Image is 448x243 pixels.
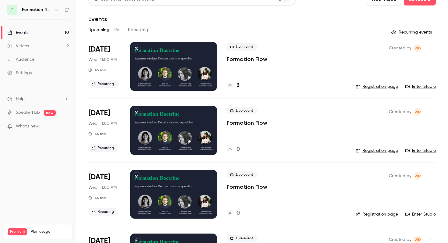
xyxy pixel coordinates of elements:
[356,211,398,217] a: Registration page
[414,172,421,180] span: WD
[414,108,421,116] span: Webinar Doctrine
[11,7,13,13] span: F
[88,57,117,63] span: Wed, 11:00 AM
[227,55,267,63] a: Formation Flow
[389,172,411,180] span: Created by
[389,27,436,37] button: Recurring events
[227,209,240,217] a: 0
[114,25,123,35] button: Past
[356,84,398,90] a: Registration page
[88,15,107,23] h1: Events
[356,148,398,154] a: Registration page
[16,109,40,116] a: SpeakerHub
[7,70,32,76] div: Settings
[62,124,69,129] iframe: Noticeable Trigger
[16,123,39,130] span: What's new
[414,45,421,52] span: Webinar Doctrine
[128,25,148,35] button: Recurring
[88,25,109,35] button: Upcoming
[88,42,120,91] div: Sep 17 Wed, 11:00 AM (Europe/Paris)
[227,119,267,127] a: Formation Flow
[88,184,117,191] span: Wed, 11:00 AM
[31,229,69,234] span: Plan usage
[88,106,120,155] div: Sep 24 Wed, 11:00 AM (Europe/Paris)
[88,195,106,200] div: 45 min
[227,107,257,114] span: Live event
[236,81,240,90] h4: 3
[88,80,118,88] span: Recurring
[227,81,240,90] a: 3
[405,148,436,154] a: Enter Studio
[88,108,110,118] span: [DATE]
[16,96,25,102] span: Help
[7,56,34,63] div: Audience
[44,110,56,116] span: new
[414,172,421,180] span: Webinar Doctrine
[414,45,421,52] span: WD
[236,145,240,154] h4: 0
[88,170,120,219] div: Oct 1 Wed, 11:00 AM (Europe/Paris)
[88,120,117,127] span: Wed, 11:00 AM
[88,208,118,216] span: Recurring
[22,7,51,13] h6: Formation flow
[8,228,27,235] span: Premium
[88,45,110,54] span: [DATE]
[88,172,110,182] span: [DATE]
[88,68,106,73] div: 45 min
[389,45,411,52] span: Created by
[7,30,28,36] div: Events
[405,211,436,217] a: Enter Studio
[7,43,29,49] div: Videos
[227,43,257,51] span: Live event
[227,183,267,191] a: Formation Flow
[389,108,411,116] span: Created by
[227,235,257,242] span: Live event
[405,84,436,90] a: Enter Studio
[414,108,421,116] span: WD
[227,171,257,178] span: Live event
[88,145,118,152] span: Recurring
[88,131,106,136] div: 45 min
[227,145,240,154] a: 0
[236,209,240,217] h4: 0
[7,96,69,102] li: help-dropdown-opener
